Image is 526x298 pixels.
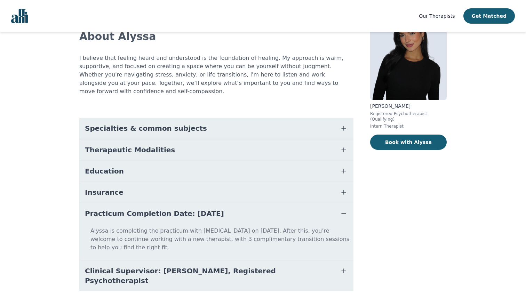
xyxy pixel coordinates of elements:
[79,118,353,139] button: Specialties & common subjects
[370,123,447,129] p: Intern Therapist
[85,209,224,218] span: Practicum Completion Date: [DATE]
[85,266,331,285] span: Clinical Supervisor: [PERSON_NAME], Registered Psychotherapist
[419,12,455,20] a: Our Therapists
[79,260,353,291] button: Clinical Supervisor: [PERSON_NAME], Registered Psychotherapist
[419,13,455,19] span: Our Therapists
[79,139,353,160] button: Therapeutic Modalities
[11,9,28,23] img: alli logo
[79,54,353,96] p: I believe that feeling heard and understood is the foundation of healing. My approach is warm, su...
[79,182,353,203] button: Insurance
[370,103,447,110] p: [PERSON_NAME]
[82,227,351,257] p: Alyssa is completing the practicum with [MEDICAL_DATA] on [DATE]. After this, you’re welcome to c...
[79,30,353,43] h2: About Alyssa
[79,161,353,182] button: Education
[85,123,207,133] span: Specialties & common subjects
[85,166,124,176] span: Education
[85,187,123,197] span: Insurance
[463,8,515,24] button: Get Matched
[85,145,175,155] span: Therapeutic Modalities
[370,111,447,122] p: Registered Psychotherapist (Qualifying)
[79,203,353,224] button: Practicum Completion Date: [DATE]
[370,135,447,150] button: Book with Alyssa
